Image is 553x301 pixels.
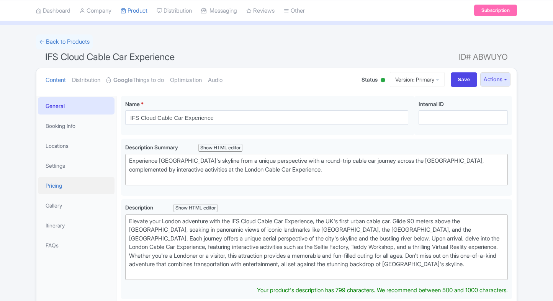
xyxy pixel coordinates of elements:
[46,68,66,92] a: Content
[38,177,115,194] a: Pricing
[45,51,175,62] span: IFS Cloud Cable Car Experience
[390,72,445,87] a: Version: Primary
[125,144,179,150] span: Description Summary
[129,217,504,278] div: Elevate your London adventure with the IFS Cloud Cable Car Experience, the UK's first urban cable...
[38,157,115,174] a: Settings
[129,157,504,183] div: Experience [GEOGRAPHIC_DATA]'s skyline from a unique perspective with a round-trip cable car jour...
[38,117,115,134] a: Booking Info
[125,101,140,107] span: Name
[38,237,115,254] a: FAQs
[474,5,517,16] a: Subscription
[451,72,478,87] input: Save
[379,75,387,87] div: Active
[38,137,115,154] a: Locations
[480,72,510,87] button: Actions
[173,204,218,212] div: Show HTML editor
[106,68,164,92] a: GoogleThings to do
[36,34,93,49] a: ← Back to Products
[419,101,444,107] span: Internal ID
[257,286,508,295] div: Your product's description has 799 characters. We recommend between 500 and 1000 characters.
[125,204,154,211] span: Description
[38,197,115,214] a: Gallery
[362,75,378,83] span: Status
[38,97,115,115] a: General
[170,68,202,92] a: Optimization
[113,76,133,85] strong: Google
[198,144,242,152] div: Show HTML editor
[208,68,223,92] a: Audio
[459,49,508,65] span: ID# ABWUYO
[38,217,115,234] a: Itinerary
[72,68,100,92] a: Distribution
